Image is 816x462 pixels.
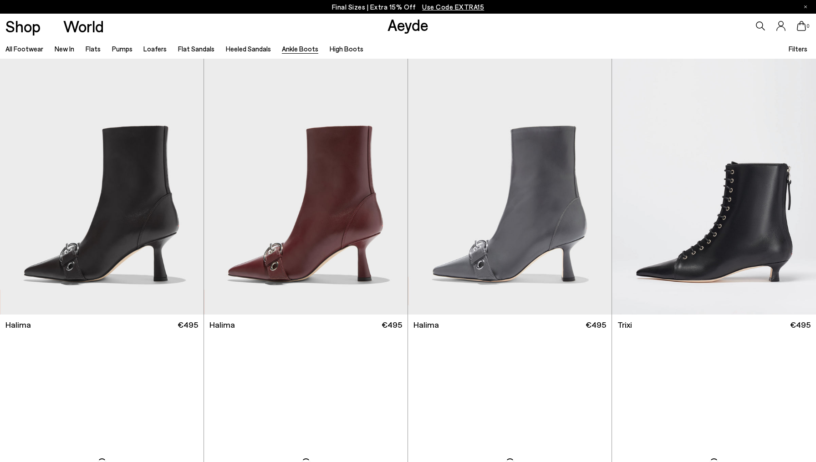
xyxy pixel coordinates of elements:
span: €495 [382,319,402,330]
a: Shop [5,18,41,34]
a: World [63,18,104,34]
span: €495 [586,319,606,330]
a: Trixi €495 [612,315,816,335]
a: Ankle Boots [282,45,318,53]
a: Flats [86,45,101,53]
a: 0 [797,21,806,31]
span: Trixi [617,319,632,330]
span: Halima [209,319,235,330]
a: All Footwear [5,45,43,53]
a: Halima €495 [204,315,408,335]
a: Loafers [143,45,167,53]
img: Halima Eyelet Pointed Boots [204,59,408,315]
img: Trixi Lace-Up Boots [612,59,816,315]
img: Halima Eyelet Pointed Boots [408,59,612,315]
a: Halima €495 [408,315,612,335]
a: New In [55,45,74,53]
p: Final Sizes | Extra 15% Off [332,1,484,13]
a: Flat Sandals [178,45,214,53]
span: Halima [413,319,439,330]
a: Heeled Sandals [226,45,271,53]
a: High Boots [330,45,363,53]
span: 0 [806,24,811,29]
a: Aeyde [388,15,428,34]
span: Filters [789,45,807,53]
span: Halima [5,319,31,330]
span: €495 [178,319,198,330]
span: €495 [790,319,811,330]
a: Pumps [112,45,133,53]
span: Navigate to /collections/ss25-final-sizes [422,3,484,11]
